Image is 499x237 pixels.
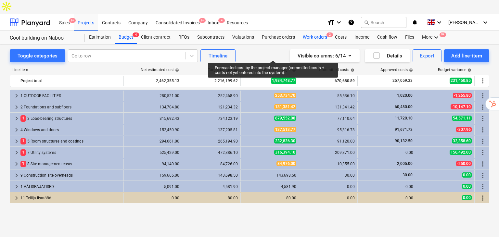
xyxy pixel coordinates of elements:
div: Add line-item [451,52,482,60]
a: Subcontracts [193,31,228,44]
span: 9+ [199,18,206,23]
div: 2,216,199.62 [185,76,238,86]
span: keyboard_arrow_right [13,92,20,100]
button: Timeline [200,49,236,62]
span: -10,147.10 [451,104,472,109]
div: 525,429.00 [126,150,179,155]
span: help [174,68,179,72]
div: 95,316.73 [302,128,355,132]
div: More [418,31,444,44]
div: 209,871.00 [302,150,355,155]
span: More actions [479,194,487,202]
div: 143,698.50 [185,173,238,178]
span: 9+ [440,32,446,37]
span: 232,836.30 [274,138,296,143]
div: 94,140.00 [126,162,179,166]
div: 1 VÄLISRAJATISED [20,181,121,192]
div: 10,355.00 [302,162,355,166]
div: 11 Tellija lisatööd [20,193,121,203]
a: Estimation [85,31,115,44]
span: keyboard_arrow_right [13,103,20,111]
span: 1,984,748.77 [271,78,296,84]
div: Budget [115,31,137,44]
span: More actions [479,103,487,111]
div: Committed costs [319,68,354,72]
span: More actions [479,92,487,100]
div: Project total [20,76,121,86]
div: Valuations [228,31,258,44]
a: Budget4 [115,31,137,44]
div: Inbox [204,14,223,31]
div: 4,581.90 [243,184,296,189]
span: 1 [20,115,26,121]
a: Purchase orders [258,31,299,44]
div: 2,462,355.13 [126,76,179,86]
div: 3 Load-bearing structures [20,113,121,124]
div: Revised budget [264,68,296,72]
span: 231,450.85 [450,78,472,84]
div: 280,521.00 [126,94,179,98]
div: 30.00 [302,173,355,178]
span: 1 [20,161,26,167]
div: 0.00 [360,196,413,200]
div: 55,536.10 [302,94,355,98]
div: 80.00 [185,196,238,200]
span: help [349,68,354,72]
span: More actions [479,126,487,134]
span: 257,059.33 [392,78,413,83]
div: 121,234.32 [185,105,238,109]
div: 0.00 [126,196,179,200]
span: keyboard_arrow_right [13,171,20,179]
div: 9 Construction site overheads [20,170,121,181]
i: keyboard_arrow_down [335,19,343,26]
button: Visible columns:6/14 [290,49,360,62]
span: 679,552.08 [274,116,296,121]
div: Projects [74,14,98,31]
span: 91,671.73 [394,127,413,132]
a: Consolidated Invoices9+ [152,14,204,31]
div: 8 Site management costs [20,159,121,169]
div: 143,698.50 [243,173,296,178]
i: format_size [327,19,335,26]
div: 159,665.00 [126,173,179,178]
i: keyboard_arrow_down [432,33,440,41]
i: Knowledge base [348,19,354,26]
div: 252,468.90 [185,94,238,98]
span: 60,480.00 [394,105,413,109]
div: Client contract [137,31,174,44]
div: 472,886.10 [185,150,238,155]
div: 265,194.90 [185,139,238,143]
a: Costs [331,31,351,44]
div: Company [124,14,152,31]
span: 54,571.11 [452,116,472,121]
span: 4 [218,18,225,23]
div: Line-item [10,68,123,72]
a: RFQs [174,31,193,44]
span: 0.00 [462,184,472,189]
div: 0.00 [302,184,355,189]
div: Files [401,31,418,44]
a: Cash flow [373,31,401,44]
span: 84,976.00 [276,161,296,166]
button: Add line-item [444,49,489,62]
div: 734,123.19 [185,116,238,121]
span: 4 [133,32,139,37]
div: Sales [55,14,74,31]
div: Work orders [299,31,331,44]
span: 1 [20,138,26,144]
div: Income [351,31,373,44]
span: 32,358.60 [452,138,472,143]
div: Timeline [209,52,227,60]
a: Sales9+ [55,14,74,31]
div: 0.00 [360,184,413,189]
span: More actions [479,77,487,85]
span: -250.00 [456,161,472,166]
span: More actions [479,160,487,168]
button: Toggle categories [10,49,65,62]
span: -307.96 [456,127,472,132]
span: help [232,68,237,72]
div: 80.00 [243,196,296,200]
div: 815,692.43 [126,116,179,121]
